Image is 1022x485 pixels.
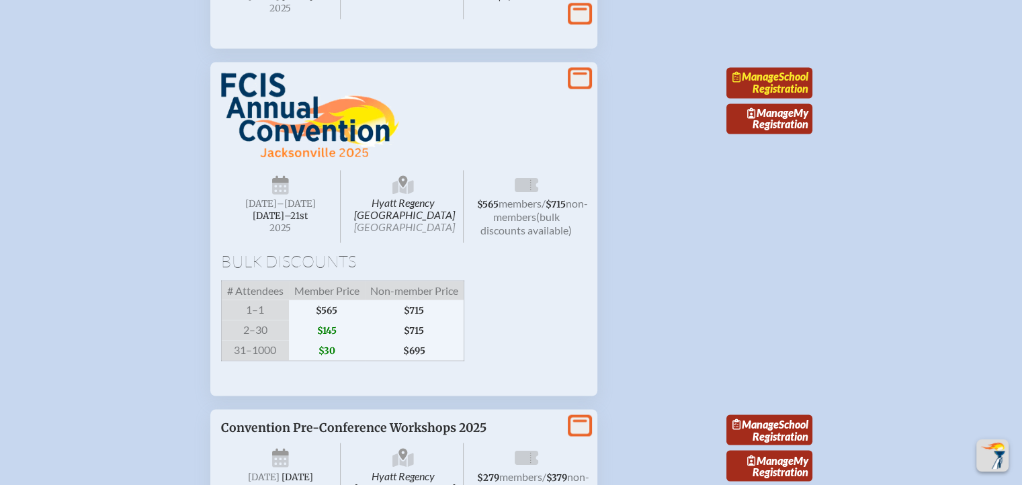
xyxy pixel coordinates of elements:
[477,199,499,210] span: $565
[232,3,330,13] span: 2025
[546,199,566,210] span: $715
[354,220,455,233] span: [GEOGRAPHIC_DATA]
[365,320,464,340] span: $715
[732,70,779,83] span: Manage
[542,197,546,210] span: /
[493,197,588,223] span: non-members
[976,439,1009,472] button: Scroll Top
[248,471,280,482] span: [DATE]
[546,472,567,483] span: $379
[365,340,464,361] span: $695
[499,197,542,210] span: members
[221,340,289,361] span: 31–1000
[542,470,546,482] span: /
[726,67,812,98] a: ManageSchool Registration
[289,280,365,300] span: Member Price
[747,453,794,466] span: Manage
[221,420,486,435] span: Convention Pre-Conference Workshops 2025
[221,280,289,300] span: # Attendees
[221,73,399,159] img: FCIS Convention 2025
[747,106,794,119] span: Manage
[221,253,587,269] h1: Bulk Discounts
[979,442,1006,469] img: To the top
[343,170,464,242] span: Hyatt Regency [GEOGRAPHIC_DATA]
[282,471,313,482] span: [DATE]
[289,340,365,361] span: $30
[732,417,779,430] span: Manage
[253,210,308,222] span: [DATE]–⁠21st
[726,414,812,445] a: ManageSchool Registration
[477,472,499,483] span: $279
[365,300,464,320] span: $715
[365,280,464,300] span: Non-member Price
[289,320,365,340] span: $145
[499,470,542,482] span: members
[232,223,330,233] span: 2025
[221,320,289,340] span: 2–30
[480,210,572,236] span: (bulk discounts available)
[221,300,289,320] span: 1–1
[277,198,316,210] span: –[DATE]
[245,198,277,210] span: [DATE]
[726,103,812,134] a: ManageMy Registration
[289,300,365,320] span: $565
[726,450,812,481] a: ManageMy Registration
